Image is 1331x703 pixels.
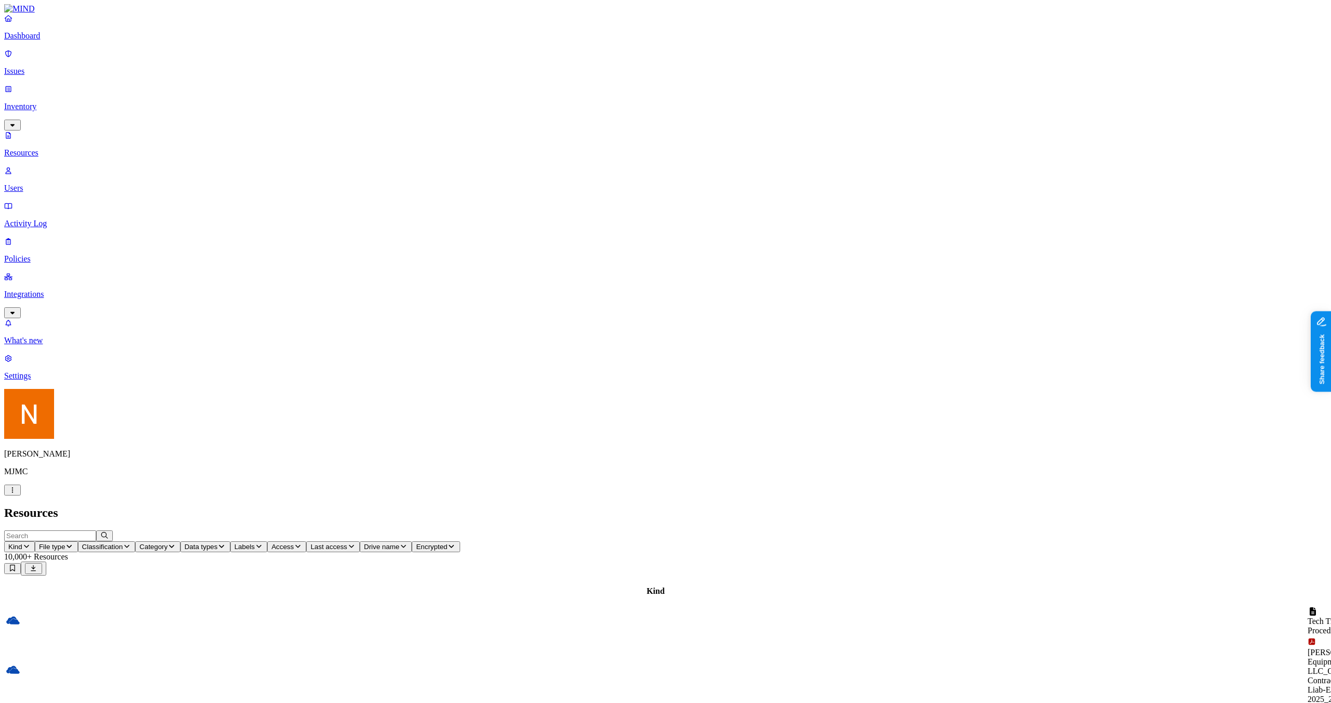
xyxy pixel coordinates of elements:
[416,543,447,551] span: Encrypted
[4,318,1327,345] a: What's new
[4,84,1327,129] a: Inventory
[39,543,65,551] span: File type
[4,552,68,561] span: 10,000+ Resources
[4,166,1327,193] a: Users
[4,389,54,439] img: Nitai Mishary
[4,4,35,14] img: MIND
[4,49,1327,76] a: Issues
[4,254,1327,264] p: Policies
[4,14,1327,41] a: Dashboard
[6,587,1306,596] div: Kind
[4,371,1327,381] p: Settings
[4,4,1327,14] a: MIND
[82,543,123,551] span: Classification
[4,272,1327,317] a: Integrations
[139,543,167,551] span: Category
[4,102,1327,111] p: Inventory
[6,662,20,677] img: onedrive
[4,354,1327,381] a: Settings
[310,543,347,551] span: Last access
[4,449,1327,459] p: [PERSON_NAME]
[4,467,1327,476] p: MJMC
[1308,637,1316,646] img: adobe-pdf
[4,237,1327,264] a: Policies
[4,31,1327,41] p: Dashboard
[4,290,1327,299] p: Integrations
[4,336,1327,345] p: What's new
[4,506,1327,520] h2: Resources
[8,543,22,551] span: Kind
[4,219,1327,228] p: Activity Log
[4,148,1327,158] p: Resources
[234,543,255,551] span: Labels
[364,543,399,551] span: Drive name
[4,131,1327,158] a: Resources
[4,201,1327,228] a: Activity Log
[4,530,96,541] input: Search
[271,543,294,551] span: Access
[4,67,1327,76] p: Issues
[185,543,218,551] span: Data types
[6,613,20,628] img: onedrive
[4,184,1327,193] p: Users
